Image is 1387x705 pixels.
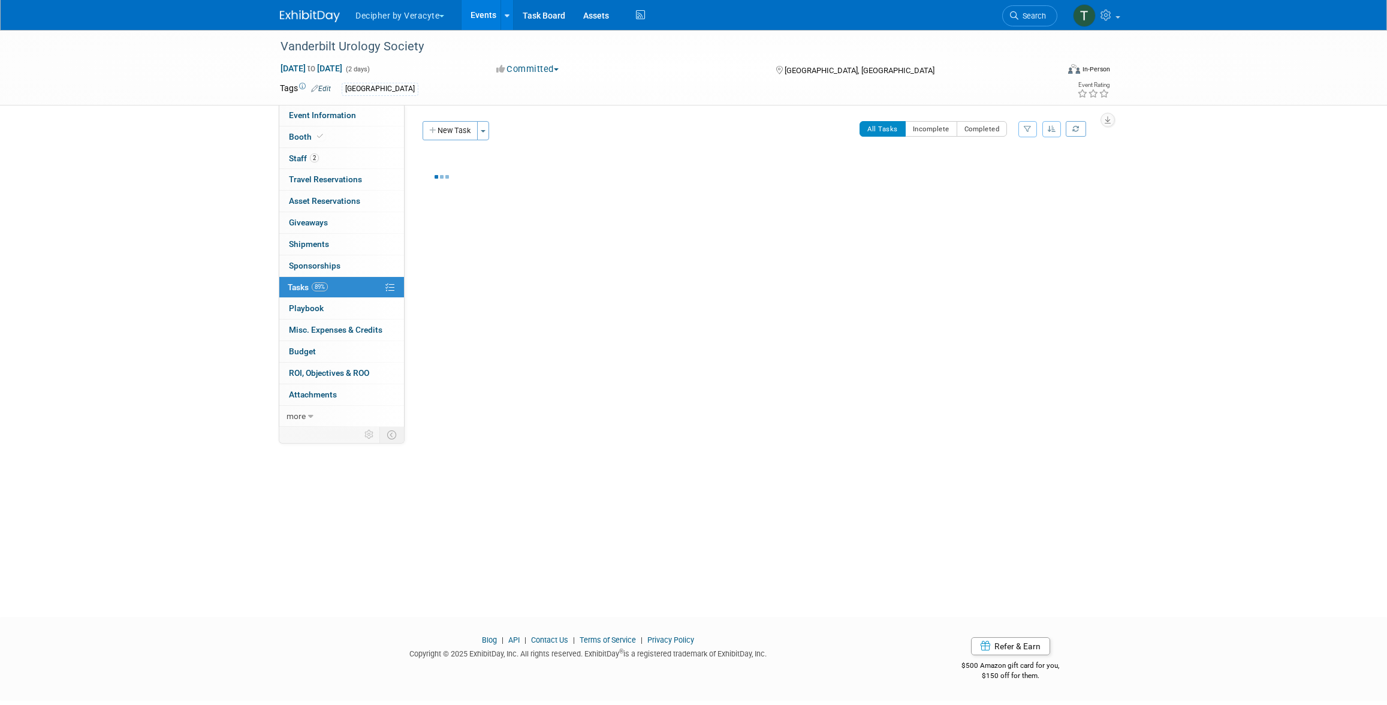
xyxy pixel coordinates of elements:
img: Tony Alvarado [1073,4,1096,27]
a: Travel Reservations [279,169,404,190]
div: Event Format [987,62,1110,80]
span: to [306,64,317,73]
a: Sponsorships [279,255,404,276]
img: loading... [435,175,449,179]
a: Edit [311,85,331,93]
span: Budget [289,347,316,356]
span: Search [1018,11,1046,20]
span: Event Information [289,110,356,120]
span: | [499,635,506,644]
span: more [287,411,306,421]
span: Tasks [288,282,328,292]
a: Refer & Earn [971,637,1050,655]
span: [GEOGRAPHIC_DATA], [GEOGRAPHIC_DATA] [785,66,934,75]
div: [GEOGRAPHIC_DATA] [342,83,418,95]
span: | [570,635,578,644]
div: Copyright © 2025 ExhibitDay, Inc. All rights reserved. ExhibitDay is a registered trademark of Ex... [280,646,896,659]
a: Privacy Policy [647,635,694,644]
a: Contact Us [531,635,568,644]
div: $150 off for them. [914,671,1108,681]
a: Attachments [279,384,404,405]
img: ExhibitDay [280,10,340,22]
span: [DATE] [DATE] [280,63,343,74]
div: Vanderbilt Urology Society [276,36,1039,58]
span: ROI, Objectives & ROO [289,368,369,378]
a: Shipments [279,234,404,255]
span: Asset Reservations [289,196,360,206]
span: Attachments [289,390,337,399]
div: $500 Amazon gift card for you, [914,653,1108,680]
a: Event Information [279,105,404,126]
a: Refresh [1066,121,1086,137]
td: Personalize Event Tab Strip [359,427,380,442]
span: Booth [289,132,325,141]
span: Travel Reservations [289,174,362,184]
span: | [521,635,529,644]
span: (2 days) [345,65,370,73]
a: Misc. Expenses & Credits [279,320,404,341]
span: Shipments [289,239,329,249]
button: All Tasks [860,121,906,137]
td: Tags [280,82,331,96]
button: Committed [492,63,563,76]
span: Giveaways [289,218,328,227]
a: Budget [279,341,404,362]
span: Misc. Expenses & Credits [289,325,382,335]
a: Asset Reservations [279,191,404,212]
span: 2 [310,153,319,162]
a: Search [1002,5,1057,26]
i: Booth reservation complete [317,133,323,140]
a: ROI, Objectives & ROO [279,363,404,384]
a: Tasks89% [279,277,404,298]
button: New Task [423,121,478,140]
a: more [279,406,404,427]
a: Terms of Service [580,635,636,644]
div: In-Person [1082,65,1110,74]
a: Giveaways [279,212,404,233]
td: Toggle Event Tabs [380,427,405,442]
span: | [638,635,646,644]
a: API [508,635,520,644]
a: Blog [482,635,497,644]
span: Playbook [289,303,324,313]
span: Sponsorships [289,261,340,270]
a: Staff2 [279,148,404,169]
a: Playbook [279,298,404,319]
sup: ® [619,648,623,655]
div: Event Rating [1077,82,1109,88]
span: Staff [289,153,319,163]
button: Incomplete [905,121,957,137]
button: Completed [957,121,1008,137]
span: 89% [312,282,328,291]
img: Format-Inperson.png [1068,64,1080,74]
a: Booth [279,126,404,147]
